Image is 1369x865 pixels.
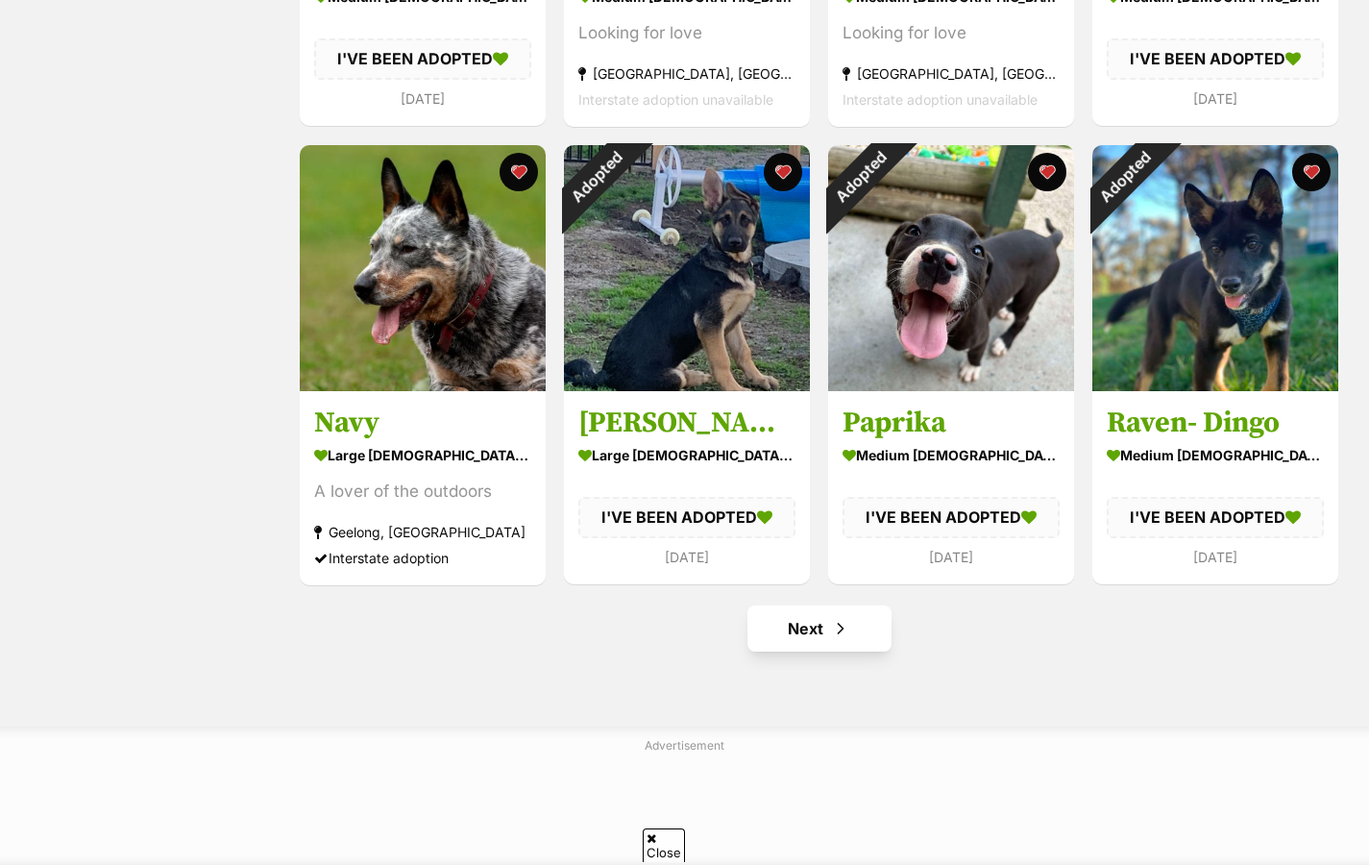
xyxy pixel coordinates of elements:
[578,406,795,442] h3: [PERSON_NAME]
[564,391,810,584] a: [PERSON_NAME] large [DEMOGRAPHIC_DATA] Dog I'VE BEEN ADOPTED [DATE] favourite
[564,376,810,395] a: Adopted
[578,61,795,86] div: [GEOGRAPHIC_DATA], [GEOGRAPHIC_DATA]
[828,145,1074,391] img: Paprika
[314,520,531,546] div: Geelong, [GEOGRAPHIC_DATA]
[314,406,531,442] h3: Navy
[843,91,1038,108] span: Interstate adoption unavailable
[564,145,810,391] img: Harry
[539,120,653,235] div: Adopted
[843,406,1060,442] h3: Paprika
[298,605,1340,652] nav: Pagination
[1028,153,1066,191] button: favourite
[578,498,795,538] div: I'VE BEEN ADOPTED
[1107,498,1324,538] div: I'VE BEEN ADOPTED
[1092,391,1338,584] a: Raven- Dingo medium [DEMOGRAPHIC_DATA] Dog I'VE BEEN ADOPTED [DATE] favourite
[314,38,531,79] div: I'VE BEEN ADOPTED
[843,61,1060,86] div: [GEOGRAPHIC_DATA], [GEOGRAPHIC_DATA]
[578,544,795,570] div: [DATE]
[314,442,531,470] div: large [DEMOGRAPHIC_DATA] Dog
[843,544,1060,570] div: [DATE]
[1107,406,1324,442] h3: Raven- Dingo
[828,391,1074,584] a: Paprika medium [DEMOGRAPHIC_DATA] Dog I'VE BEEN ADOPTED [DATE] favourite
[1107,86,1324,111] div: [DATE]
[1092,376,1338,395] a: Adopted
[300,145,546,391] img: Navy
[1107,38,1324,79] div: I'VE BEEN ADOPTED
[1107,442,1324,470] div: medium [DEMOGRAPHIC_DATA] Dog
[314,546,531,572] div: Interstate adoption
[828,376,1074,395] a: Adopted
[500,153,538,191] button: favourite
[1292,153,1331,191] button: favourite
[578,442,795,470] div: large [DEMOGRAPHIC_DATA] Dog
[1107,544,1324,570] div: [DATE]
[314,86,531,111] div: [DATE]
[578,91,773,108] span: Interstate adoption unavailable
[803,120,917,235] div: Adopted
[843,442,1060,470] div: medium [DEMOGRAPHIC_DATA] Dog
[843,20,1060,46] div: Looking for love
[1067,120,1182,235] div: Adopted
[764,153,802,191] button: favourite
[578,20,795,46] div: Looking for love
[300,391,546,586] a: Navy large [DEMOGRAPHIC_DATA] Dog A lover of the outdoors Geelong, [GEOGRAPHIC_DATA] Interstate a...
[643,828,685,862] span: Close
[1092,145,1338,391] img: Raven- Dingo
[747,605,892,652] a: Next page
[843,498,1060,538] div: I'VE BEEN ADOPTED
[314,480,531,506] div: A lover of the outdoors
